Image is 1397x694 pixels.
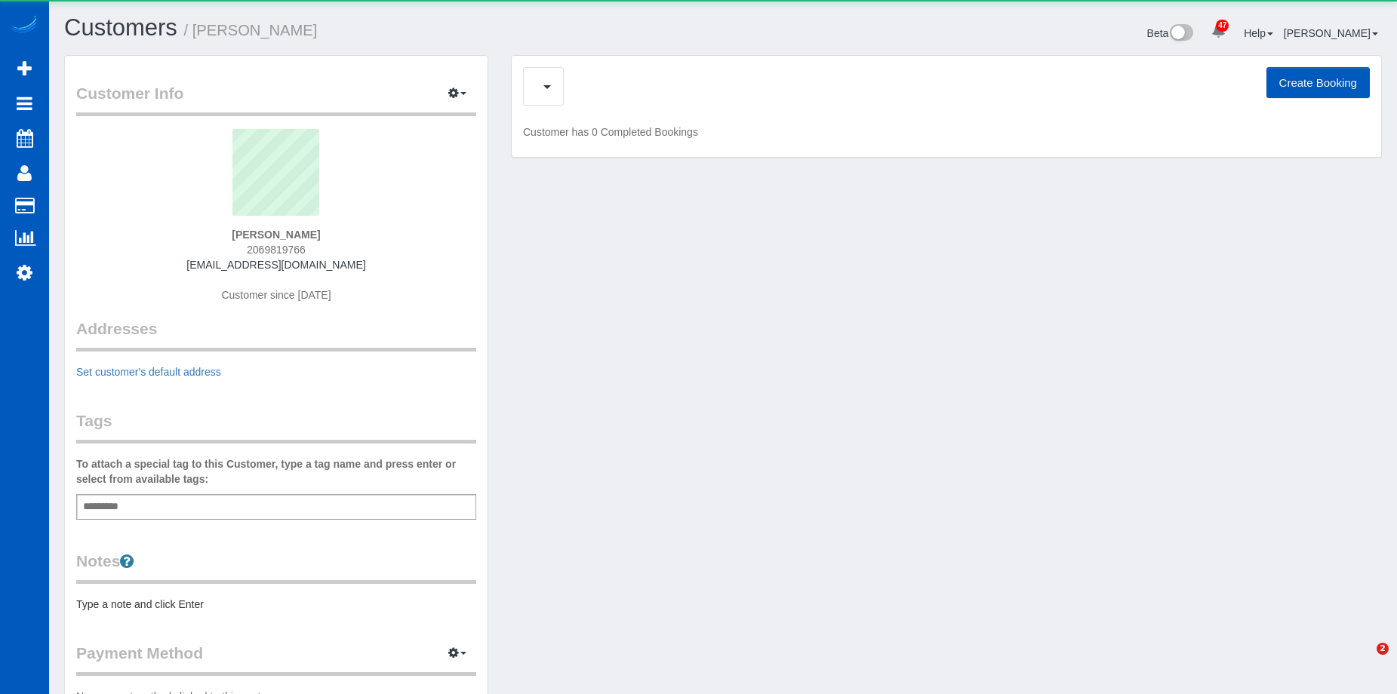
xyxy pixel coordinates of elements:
img: Automaid Logo [9,15,39,36]
a: Customers [64,14,177,41]
strong: [PERSON_NAME] [232,229,320,241]
legend: Customer Info [76,82,476,116]
span: Customer since [DATE] [221,289,331,301]
a: [EMAIL_ADDRESS][DOMAIN_NAME] [186,259,365,271]
legend: Tags [76,410,476,444]
a: Set customer's default address [76,366,221,378]
legend: Notes [76,550,476,584]
span: 2069819766 [247,244,306,256]
p: Customer has 0 Completed Bookings [523,124,1370,140]
a: Help [1244,27,1273,39]
a: 47 [1204,15,1233,48]
span: 47 [1216,20,1229,32]
span: 2 [1377,643,1389,655]
img: New interface [1168,24,1193,44]
legend: Payment Method [76,642,476,676]
label: To attach a special tag to this Customer, type a tag name and press enter or select from availabl... [76,456,476,487]
button: Create Booking [1266,67,1370,99]
pre: Type a note and click Enter [76,597,476,612]
a: [PERSON_NAME] [1284,27,1378,39]
small: / [PERSON_NAME] [184,22,318,38]
a: Beta [1147,27,1194,39]
iframe: Intercom live chat [1346,643,1382,679]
